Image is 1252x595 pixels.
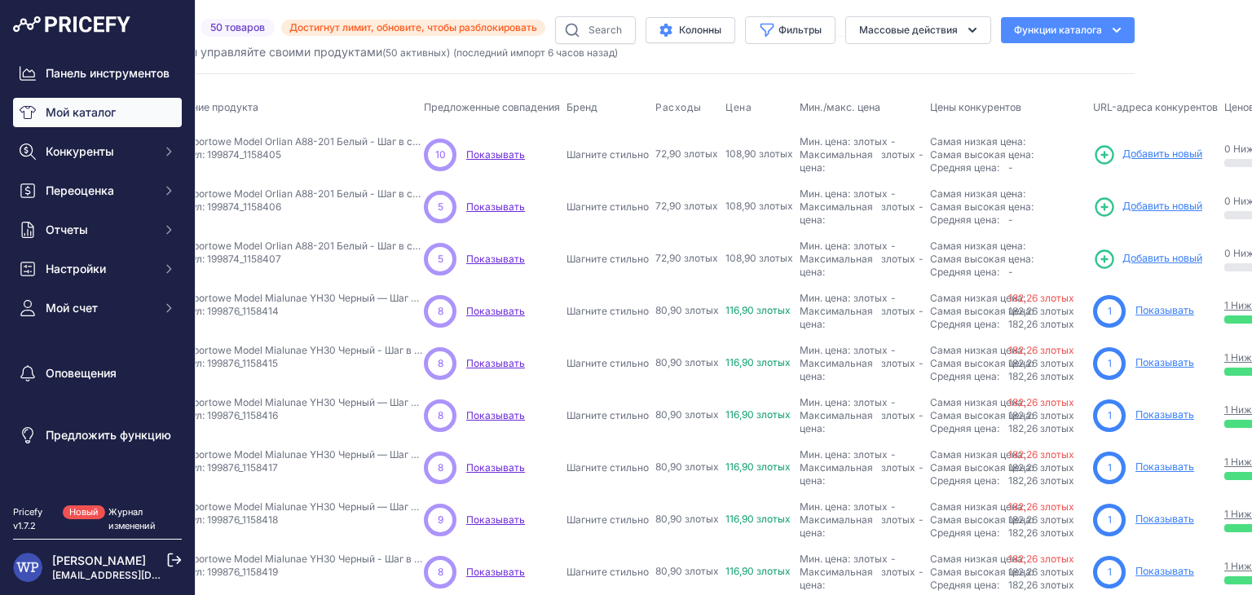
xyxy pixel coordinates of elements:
[930,500,1025,513] font: Самая низкая цена:
[930,396,1025,408] a: Самая низкая цена:
[1008,566,1074,578] font: 182,26 злотых
[930,253,1034,265] font: Самая высокая цена:
[930,318,999,330] font: Средняя цена:
[919,357,924,369] font: -
[1008,500,1074,513] a: 182,26 злотых
[725,513,791,525] font: 116,90 злотых
[930,370,999,382] font: Средняя цена:
[800,513,873,539] font: Максимальная цена:
[778,24,822,36] font: Фильтры
[163,357,278,369] font: Артикул: 199876_1158415
[46,262,106,275] font: Настройки
[881,357,915,369] font: злотых
[453,46,618,59] font: (последний импорт 6 часов назад)
[1008,161,1013,174] font: -
[163,135,543,148] font: Buty Sportowe Model Orlian A88-201 Белый - Шаг в стиле - [PERSON_NAME] / 39
[930,357,1034,369] font: Самая высокая цена:
[930,579,999,591] font: Средняя цена:
[919,513,924,526] font: -
[800,461,873,487] font: Максимальная цена:
[466,566,525,578] a: Показывать
[466,461,525,474] font: Показывать
[46,66,170,80] font: Панель инструментов
[919,461,924,474] font: -
[725,356,791,368] font: 116,90 злотых
[853,240,888,252] font: злотых
[725,200,793,212] font: 108,90 злотых
[52,553,146,567] a: [PERSON_NAME]
[725,461,791,473] font: 116,90 злотых
[1135,304,1194,316] a: Показывать
[1008,422,1074,434] font: 182,26 злотых
[891,187,896,200] font: -
[655,513,719,525] font: 80,90 злотых
[108,506,156,531] a: Журнал изменений
[930,448,1025,461] a: Самая низкая цена:
[1093,143,1202,166] a: Добавить новый
[13,137,182,166] button: Конкуренты
[1001,17,1135,43] button: Функции каталога
[1008,370,1074,382] font: 182,26 злотых
[13,98,182,127] a: Мой каталог
[1008,292,1074,304] a: 182,26 злотых
[919,566,924,578] font: -
[853,292,888,304] font: злотых
[853,187,888,200] font: злотых
[891,344,896,356] font: -
[1008,135,1013,148] font: -
[566,357,649,369] font: Шагните стильно
[800,396,850,408] font: Мин. цена:
[566,201,649,213] font: Шагните стильно
[1008,527,1074,539] font: 182,26 злотых
[930,214,999,226] font: Средняя цена:
[930,187,1025,200] a: Самая низкая цена:
[745,16,835,44] button: Фильтры
[1008,187,1013,200] font: -
[566,305,649,317] font: Шагните стильно
[13,421,182,450] a: Предложить функцию
[800,344,850,356] font: Мин. цена:
[1122,252,1202,264] font: Добавить новый
[435,148,446,161] font: 10
[853,135,888,148] font: злотых
[566,461,649,474] font: Шагните стильно
[725,252,793,264] font: 108,90 злотых
[46,301,98,315] font: Мой счет
[655,304,719,316] font: 80,90 злотых
[386,46,447,59] font: 50 активных
[891,396,896,408] font: -
[438,253,443,265] font: 5
[163,253,281,265] font: Артикул: 199874_1158407
[1135,513,1194,525] a: Показывать
[1093,248,1202,271] a: Добавить новый
[655,200,718,212] font: 72,90 злотых
[881,566,915,578] font: злотых
[438,409,443,421] font: 8
[881,201,915,213] font: злотых
[163,448,560,461] font: Buty Sportowe Model Mialunae YH30 Черный — Шаг в стиле — [PERSON_NAME] / 39
[1008,553,1074,565] font: 182,26 злотых
[800,253,873,278] font: Максимальная цена:
[1135,356,1194,368] font: Показывать
[438,305,443,317] font: 8
[930,344,1025,356] a: Самая низкая цена:
[1135,461,1194,473] a: Показывать
[1008,266,1013,278] font: -
[566,148,649,161] font: Шагните стильно
[1135,565,1194,577] font: Показывать
[163,513,278,526] font: Артикул: 199876_1158418
[289,21,537,33] font: Достигнут лимит, обновите, чтобы разблокировать
[930,461,1034,474] font: Самая высокая цена:
[881,305,915,317] font: злотых
[800,566,873,591] font: Максимальная цена:
[930,513,1034,526] font: Самая высокая цена:
[1108,409,1112,421] font: 1
[163,305,279,317] font: Артикул: 199876_1158414
[930,292,1025,304] font: Самая низкая цена:
[163,566,278,578] font: Артикул: 199876_1158419
[725,148,793,160] font: 108,90 злотых
[163,240,542,252] font: Buty Sportowe Model Orlian A88-201 Белый - Шаг в стиле - [PERSON_NAME] / 41
[466,305,525,317] a: Показывать
[655,252,718,264] font: 72,90 злотых
[725,565,791,577] font: 116,90 злотых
